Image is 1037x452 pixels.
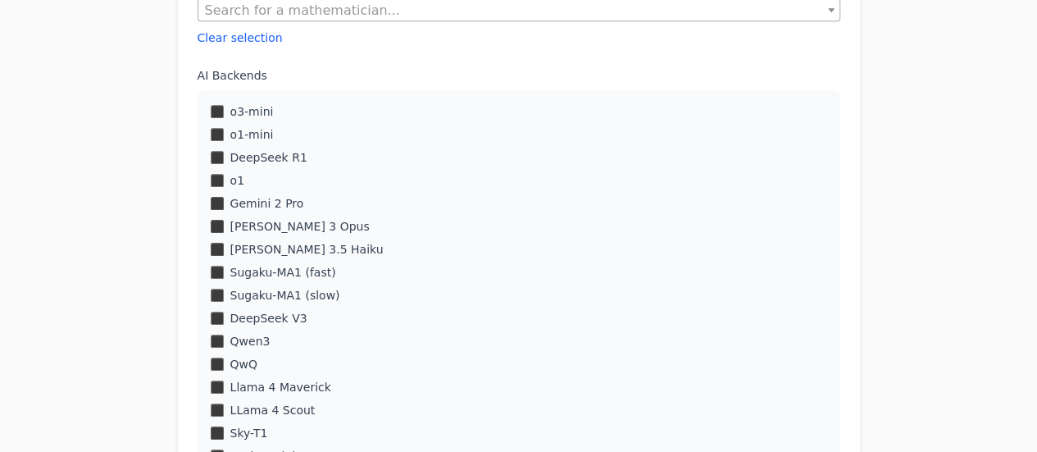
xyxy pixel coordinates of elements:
[230,356,258,372] label: QwQ
[198,30,283,46] button: Clear selection
[230,310,307,326] label: DeepSeek V3
[230,241,384,258] label: [PERSON_NAME] 3.5 Haiku
[230,425,268,441] label: Sky-T1
[230,218,370,235] label: [PERSON_NAME] 3 Opus
[230,402,316,418] label: LLama 4 Scout
[230,264,336,281] label: Sugaku-MA1 (fast)
[205,2,400,18] span: Search for a mathematician...
[230,172,244,189] label: o1
[230,126,274,143] label: o1-mini
[230,379,331,395] label: Llama 4 Maverick
[230,149,307,166] label: DeepSeek R1
[198,67,840,84] label: AI Backends
[230,195,304,212] label: Gemini 2 Pro
[230,333,271,349] label: Qwen3
[230,287,340,304] label: Sugaku-MA1 (slow)
[230,103,274,120] label: o3-mini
